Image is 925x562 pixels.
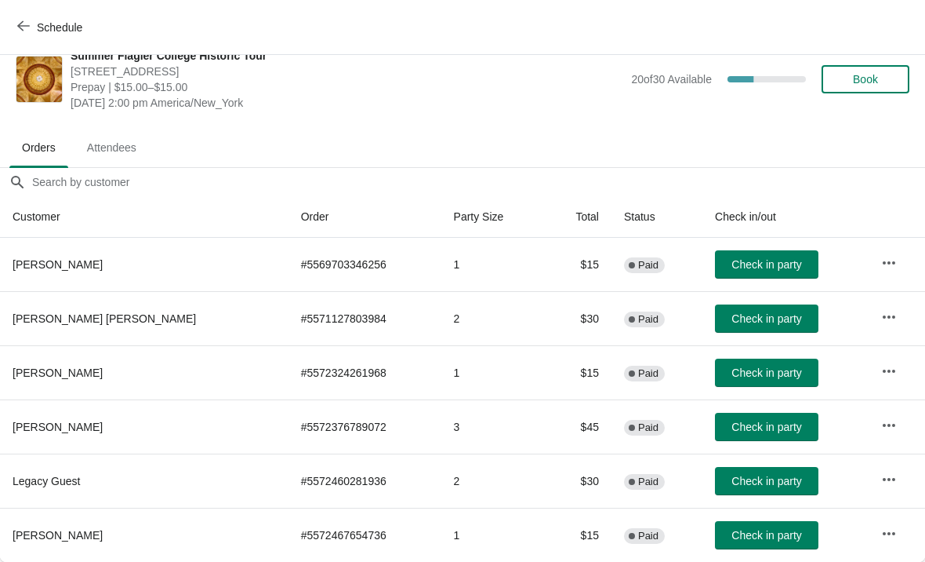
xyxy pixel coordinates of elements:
td: $15 [545,238,611,291]
span: Check in party [731,312,801,325]
span: [STREET_ADDRESS] [71,64,623,79]
td: # 5572324261968 [288,345,441,400]
span: [PERSON_NAME] [13,367,103,379]
td: 2 [441,291,545,345]
button: Check in party [715,467,818,495]
th: Check in/out [702,196,869,238]
button: Check in party [715,305,818,333]
span: 20 of 30 Available [631,73,712,86]
td: # 5571127803984 [288,291,441,345]
span: Check in party [731,475,801,487]
th: Order [288,196,441,238]
span: Book [853,73,878,86]
th: Status [611,196,702,238]
button: Schedule [8,13,95,42]
button: Check in party [715,250,818,279]
span: [PERSON_NAME] [PERSON_NAME] [13,312,196,325]
td: # 5572376789072 [288,400,441,454]
td: $30 [545,291,611,345]
span: Schedule [37,21,82,34]
span: Paid [638,259,658,272]
td: 2 [441,454,545,508]
span: Check in party [731,421,801,433]
td: $30 [545,454,611,508]
td: $15 [545,508,611,562]
td: 1 [441,508,545,562]
span: Paid [638,313,658,326]
td: # 5572460281936 [288,454,441,508]
span: [PERSON_NAME] [13,529,103,542]
span: Paid [638,476,658,488]
span: Attendees [74,133,149,162]
td: 1 [441,345,545,400]
td: 3 [441,400,545,454]
th: Party Size [441,196,545,238]
td: $15 [545,345,611,400]
button: Check in party [715,521,818,549]
button: Check in party [715,413,818,441]
span: Check in party [731,258,801,271]
span: [DATE] 2:00 pm America/New_York [71,95,623,111]
span: Summer Flagler College Historic Tour [71,48,623,64]
span: [PERSON_NAME] [13,258,103,271]
span: [PERSON_NAME] [13,421,103,433]
span: Paid [638,530,658,542]
span: Paid [638,421,658,434]
span: Check in party [731,529,801,542]
td: 1 [441,238,545,291]
span: Orders [9,133,68,162]
td: $45 [545,400,611,454]
span: Check in party [731,367,801,379]
span: Legacy Guest [13,475,80,487]
td: # 5569703346256 [288,238,441,291]
th: Total [545,196,611,238]
img: Summer Flagler College Historic Tour [16,57,62,102]
span: Prepay | $15.00–$15.00 [71,79,623,95]
button: Book [822,65,909,93]
input: Search by customer [31,168,925,196]
td: # 5572467654736 [288,508,441,562]
button: Check in party [715,359,818,387]
span: Paid [638,367,658,380]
